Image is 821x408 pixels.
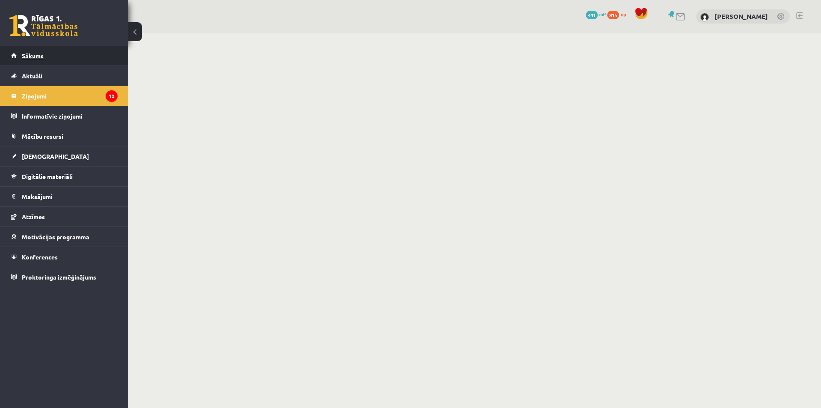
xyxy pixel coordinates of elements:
a: Rīgas 1. Tālmācības vidusskola [9,15,78,36]
legend: Ziņojumi [22,86,118,106]
a: [PERSON_NAME] [715,12,768,21]
a: Motivācijas programma [11,227,118,247]
span: 815 [607,11,619,19]
a: Atzīmes [11,207,118,226]
a: Aktuāli [11,66,118,86]
a: Ziņojumi12 [11,86,118,106]
img: Kirils Bondarevs [700,13,709,21]
span: mP [599,11,606,18]
span: xp [620,11,626,18]
span: Konferences [22,253,58,261]
a: 441 mP [586,11,606,18]
a: Proktoringa izmēģinājums [11,267,118,287]
span: 441 [586,11,598,19]
span: Sākums [22,52,44,60]
a: Konferences [11,247,118,267]
span: Proktoringa izmēģinājums [22,273,96,281]
a: [DEMOGRAPHIC_DATA] [11,146,118,166]
a: Sākums [11,46,118,66]
span: Aktuāli [22,72,42,80]
span: [DEMOGRAPHIC_DATA] [22,152,89,160]
a: 815 xp [607,11,630,18]
i: 12 [106,90,118,102]
legend: Informatīvie ziņojumi [22,106,118,126]
span: Mācību resursi [22,132,63,140]
a: Maksājumi [11,187,118,206]
a: Mācību resursi [11,126,118,146]
span: Digitālie materiāli [22,173,73,180]
span: Atzīmes [22,213,45,220]
a: Digitālie materiāli [11,167,118,186]
legend: Maksājumi [22,187,118,206]
a: Informatīvie ziņojumi [11,106,118,126]
span: Motivācijas programma [22,233,89,241]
